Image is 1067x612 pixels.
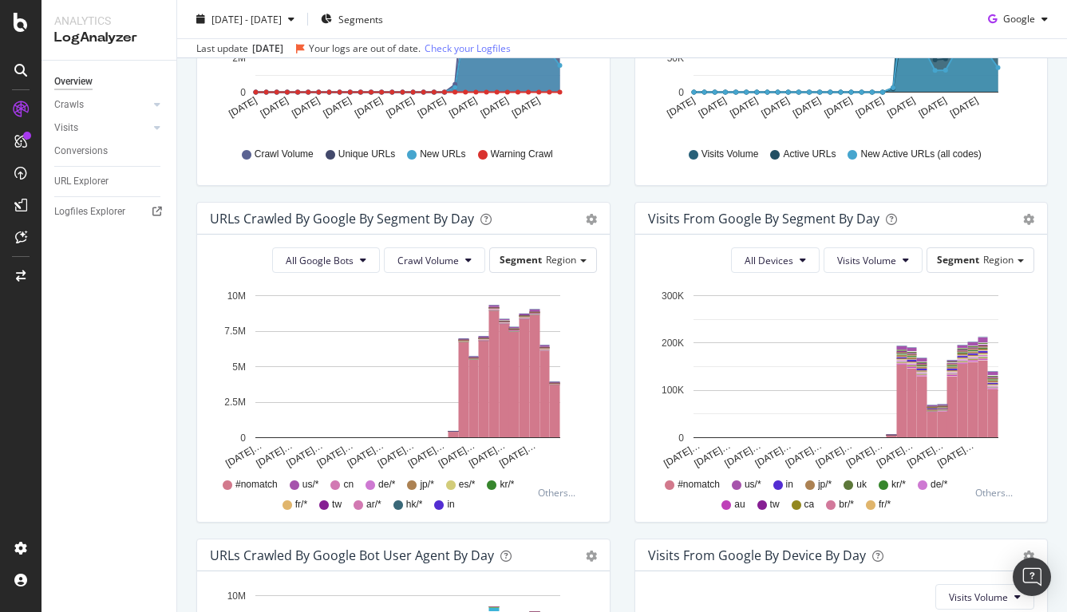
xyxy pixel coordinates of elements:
[54,97,84,113] div: Crawls
[824,247,923,273] button: Visits Volume
[948,95,980,120] text: [DATE]
[666,53,683,64] text: 50K
[397,254,459,267] span: Crawl Volume
[837,254,896,267] span: Visits Volume
[1013,558,1051,596] div: Open Intercom Messenger
[54,13,164,29] div: Analytics
[332,498,342,511] span: tw
[661,385,683,397] text: 100K
[860,148,981,161] span: New Active URLs (all codes)
[678,87,684,98] text: 0
[678,478,720,492] span: #nomatch
[384,247,485,273] button: Crawl Volume
[1023,551,1034,562] div: gear
[500,253,542,267] span: Segment
[586,214,597,225] div: gear
[822,95,854,120] text: [DATE]
[259,95,290,120] text: [DATE]
[804,498,815,511] span: ca
[54,73,93,90] div: Overview
[232,53,246,64] text: 2M
[227,590,246,602] text: 10M
[54,173,109,190] div: URL Explorer
[210,547,494,563] div: URLs Crawled by Google bot User Agent By Day
[420,148,465,161] span: New URLs
[309,41,421,56] div: Your logs are out of date.
[983,253,1014,267] span: Region
[731,247,820,273] button: All Devices
[227,95,259,120] text: [DATE]
[353,95,385,120] text: [DATE]
[235,478,278,492] span: #nomatch
[447,95,479,120] text: [DATE]
[538,486,583,499] div: Others...
[885,95,917,120] text: [DATE]
[272,247,380,273] button: All Google Bots
[546,253,576,267] span: Region
[916,95,948,120] text: [DATE]
[54,120,149,136] a: Visits
[54,203,165,220] a: Logfiles Explorer
[648,547,866,563] div: Visits From Google By Device By Day
[314,6,389,32] button: Segments
[734,498,745,511] span: au
[696,95,728,120] text: [DATE]
[224,326,246,337] text: 7.5M
[791,95,823,120] text: [DATE]
[701,148,759,161] span: Visits Volume
[678,432,684,444] text: 0
[853,95,885,120] text: [DATE]
[240,432,246,444] text: 0
[856,478,867,492] span: uk
[786,478,793,492] span: in
[210,286,591,471] svg: A chart.
[54,73,165,90] a: Overview
[252,41,283,56] div: [DATE]
[586,551,597,562] div: gear
[648,286,1029,471] svg: A chart.
[240,87,246,98] text: 0
[227,290,246,302] text: 10M
[232,361,246,373] text: 5M
[290,95,322,120] text: [DATE]
[210,211,474,227] div: URLs Crawled by Google By Segment By Day
[491,148,553,161] span: Warning Crawl
[190,6,301,32] button: [DATE] - [DATE]
[416,95,448,120] text: [DATE]
[211,12,282,26] span: [DATE] - [DATE]
[935,584,1034,610] button: Visits Volume
[322,95,354,120] text: [DATE]
[255,148,314,161] span: Crawl Volume
[425,41,511,56] a: Check your Logfiles
[783,148,836,161] span: Active URLs
[54,97,149,113] a: Crawls
[728,95,760,120] text: [DATE]
[949,590,1008,604] span: Visits Volume
[661,290,683,302] text: 300K
[224,397,246,408] text: 2.5M
[54,120,78,136] div: Visits
[745,254,793,267] span: All Devices
[937,253,979,267] span: Segment
[510,95,542,120] text: [DATE]
[648,211,879,227] div: Visits from Google By Segment By Day
[54,203,125,220] div: Logfiles Explorer
[1003,12,1035,26] span: Google
[54,29,164,47] div: LogAnalyzer
[54,143,108,160] div: Conversions
[661,338,683,349] text: 200K
[343,478,354,492] span: cn
[338,12,383,26] span: Segments
[54,173,165,190] a: URL Explorer
[286,254,354,267] span: All Google Bots
[479,95,511,120] text: [DATE]
[384,95,416,120] text: [DATE]
[759,95,791,120] text: [DATE]
[54,143,165,160] a: Conversions
[1023,214,1034,225] div: gear
[770,498,780,511] span: tw
[975,486,1020,499] div: Others...
[196,41,511,56] div: Last update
